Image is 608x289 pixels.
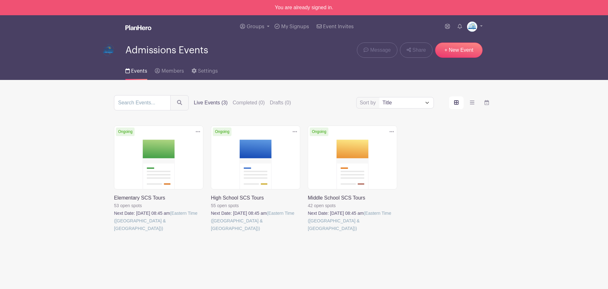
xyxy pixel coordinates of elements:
img: logo_white-6c42ec7e38ccf1d336a20a19083b03d10ae64f83f12c07503d8b9e83406b4c7d.svg [125,25,151,30]
label: Completed (0) [233,99,265,107]
a: Message [357,43,397,58]
a: Groups [237,15,272,38]
span: Events [131,69,147,74]
span: Share [412,46,426,54]
label: Drafts (0) [270,99,291,107]
a: Members [155,60,184,80]
div: filters [194,99,291,107]
a: Events [125,60,147,80]
span: Settings [198,69,218,74]
img: Admisions%20Logo.png [467,22,477,32]
span: Members [161,69,184,74]
a: Settings [192,60,218,80]
div: order and view [449,96,494,109]
a: Share [400,43,433,58]
a: My Signups [272,15,311,38]
input: Search Events... [114,95,171,110]
a: + New Event [435,43,483,58]
label: Live Events (3) [194,99,228,107]
span: Message [370,46,391,54]
span: Event Invites [323,24,354,29]
span: Groups [247,24,264,29]
span: Admissions Events [125,45,208,56]
img: Admissions%20Logo%20%20(2).png [99,41,118,60]
span: My Signups [281,24,309,29]
a: Event Invites [314,15,356,38]
label: Sort by [360,99,378,107]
